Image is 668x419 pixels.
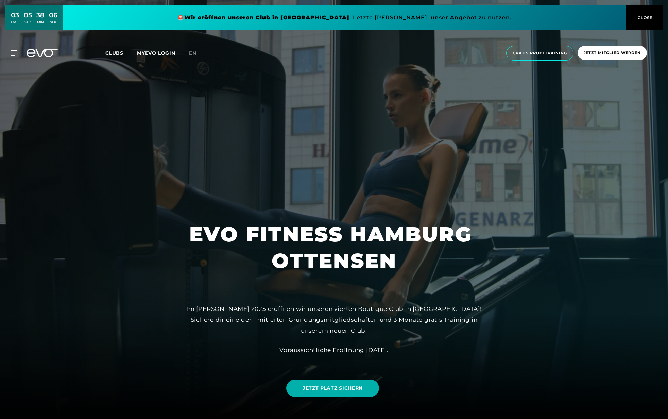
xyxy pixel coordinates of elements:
[181,345,487,355] div: Voraussichtliche Eröffnung [DATE].
[105,50,123,56] span: Clubs
[105,50,137,56] a: Clubs
[34,11,35,29] div: :
[46,11,47,29] div: :
[189,49,205,57] a: en
[626,5,663,30] button: CLOSE
[11,20,19,25] div: TAGE
[513,50,567,56] span: Gratis Probetraining
[636,15,653,21] span: CLOSE
[36,10,45,20] div: 38
[584,50,641,56] span: Jetzt Mitglied werden
[181,303,487,336] div: Im [PERSON_NAME] 2025 eröffnen wir unseren vierten Boutique Club in [GEOGRAPHIC_DATA]! Sichere di...
[303,385,363,392] span: JETZT PLATZ SICHERN
[189,50,196,56] span: en
[21,11,22,29] div: :
[49,20,57,25] div: SEK
[504,46,576,61] a: Gratis Probetraining
[36,20,45,25] div: MIN
[137,50,175,56] a: MYEVO LOGIN
[189,221,479,274] h1: EVO FITNESS HAMBURG OTTENSEN
[11,10,19,20] div: 03
[286,380,379,397] a: JETZT PLATZ SICHERN
[24,10,32,20] div: 05
[49,10,57,20] div: 06
[24,20,32,25] div: STD
[576,46,649,61] a: Jetzt Mitglied werden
